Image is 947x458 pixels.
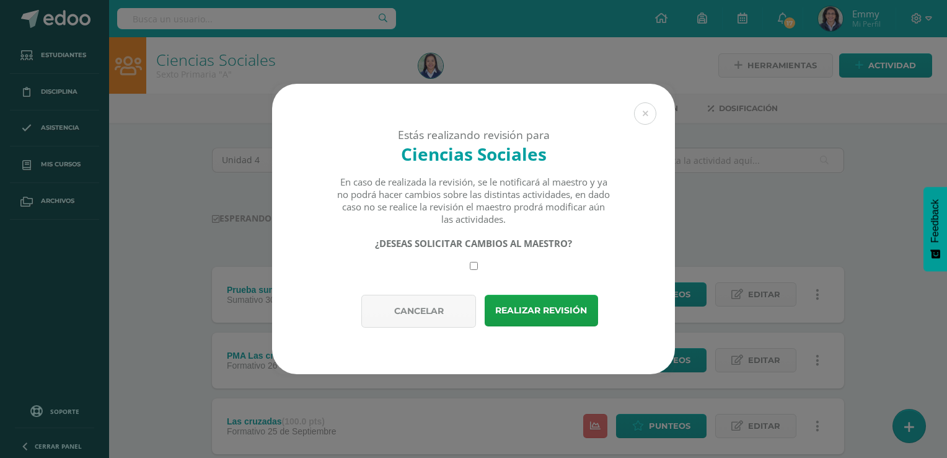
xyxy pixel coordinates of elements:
strong: ¿DESEAS SOLICITAR CAMBIOS AL MAESTRO? [375,237,572,249]
strong: Ciencias Sociales [401,142,547,166]
button: Cancelar [361,295,476,328]
div: En caso de realizada la revisión, se le notificará al maestro y ya no podrá hacer cambios sobre l... [337,176,611,225]
button: Feedback - Mostrar encuesta [923,187,947,271]
div: Estás realizando revisión para [294,127,653,142]
button: Realizar revisión [485,295,598,326]
button: Close (Esc) [634,102,656,125]
input: Require changes [470,262,478,270]
span: Feedback [930,199,941,243]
